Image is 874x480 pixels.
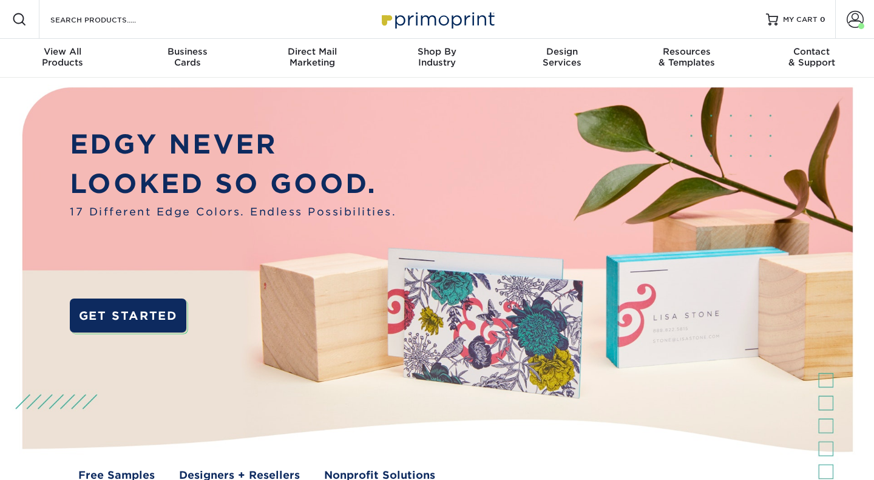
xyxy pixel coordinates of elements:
span: Direct Mail [249,46,374,57]
span: Design [500,46,625,57]
a: Contact& Support [749,39,874,78]
span: Business [125,46,250,57]
span: 0 [820,15,825,24]
div: Services [500,46,625,68]
span: Shop By [374,46,500,57]
p: LOOKED SO GOOD. [70,164,396,204]
a: Shop ByIndustry [374,39,500,78]
img: Primoprint [376,6,498,32]
a: Resources& Templates [625,39,750,78]
input: SEARCH PRODUCTS..... [49,12,168,27]
div: & Support [749,46,874,68]
div: Cards [125,46,250,68]
a: DesignServices [500,39,625,78]
a: Direct MailMarketing [249,39,374,78]
a: BusinessCards [125,39,250,78]
span: Resources [625,46,750,57]
div: Marketing [249,46,374,68]
div: & Templates [625,46,750,68]
span: MY CART [783,15,818,25]
a: GET STARTED [70,299,186,333]
div: Industry [374,46,500,68]
p: EDGY NEVER [70,125,396,164]
span: Contact [749,46,874,57]
span: 17 Different Edge Colors. Endless Possibilities. [70,204,396,220]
